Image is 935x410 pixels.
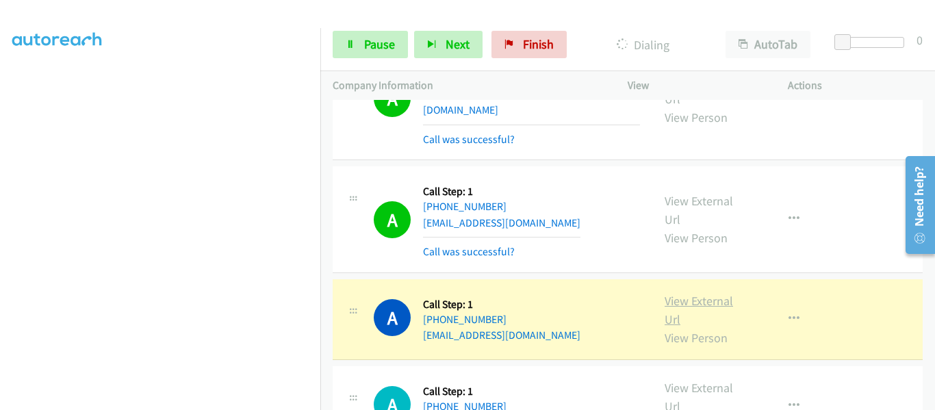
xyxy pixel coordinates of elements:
[665,230,728,246] a: View Person
[423,245,515,258] a: Call was successful?
[446,36,470,52] span: Next
[423,200,507,213] a: [PHONE_NUMBER]
[726,31,810,58] button: AutoTab
[788,77,923,94] p: Actions
[414,31,483,58] button: Next
[665,193,733,227] a: View External Url
[523,36,554,52] span: Finish
[628,77,763,94] p: View
[917,31,923,49] div: 0
[423,185,580,198] h5: Call Step: 1
[374,201,411,238] h1: A
[665,293,733,327] a: View External Url
[333,31,408,58] a: Pause
[895,151,935,259] iframe: Resource Center
[333,77,603,94] p: Company Information
[665,330,728,346] a: View Person
[374,299,411,336] h1: A
[423,313,507,326] a: [PHONE_NUMBER]
[665,73,733,107] a: View External Url
[585,36,701,54] p: Dialing
[491,31,567,58] a: Finish
[423,216,580,229] a: [EMAIL_ADDRESS][DOMAIN_NAME]
[364,36,395,52] span: Pause
[665,110,728,125] a: View Person
[423,385,580,398] h5: Call Step: 1
[423,133,515,146] a: Call was successful?
[423,329,580,342] a: [EMAIL_ADDRESS][DOMAIN_NAME]
[423,298,580,311] h5: Call Step: 1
